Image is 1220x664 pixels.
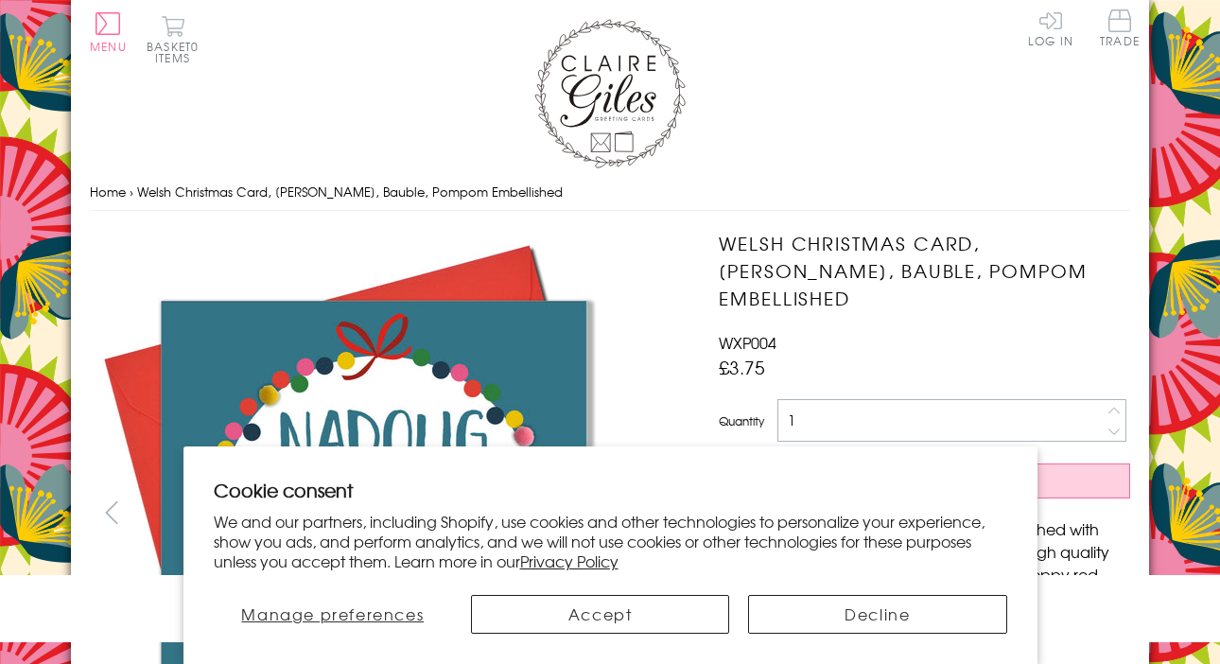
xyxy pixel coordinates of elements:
span: 0 items [155,38,199,66]
button: Accept [471,595,729,634]
span: WXP004 [719,331,776,354]
a: Home [90,183,126,201]
button: Decline [748,595,1006,634]
button: Basket0 items [147,15,199,63]
span: Welsh Christmas Card, [PERSON_NAME], Bauble, Pompom Embellished [137,183,563,201]
h2: Cookie consent [214,477,1007,503]
button: prev [90,491,132,533]
span: Manage preferences [241,603,424,625]
h1: Welsh Christmas Card, [PERSON_NAME], Bauble, Pompom Embellished [719,230,1130,311]
a: Trade [1100,9,1140,50]
img: Claire Giles Greetings Cards [534,19,686,168]
span: Menu [90,38,127,55]
p: We and our partners, including Shopify, use cookies and other technologies to personalize your ex... [214,512,1007,570]
span: › [130,183,133,201]
button: Manage preferences [214,595,453,634]
a: Privacy Policy [520,550,619,572]
label: Quantity [719,412,764,429]
span: Trade [1100,9,1140,46]
nav: breadcrumbs [90,173,1130,212]
a: Log In [1028,9,1073,46]
button: Menu [90,12,127,52]
span: £3.75 [719,354,765,380]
